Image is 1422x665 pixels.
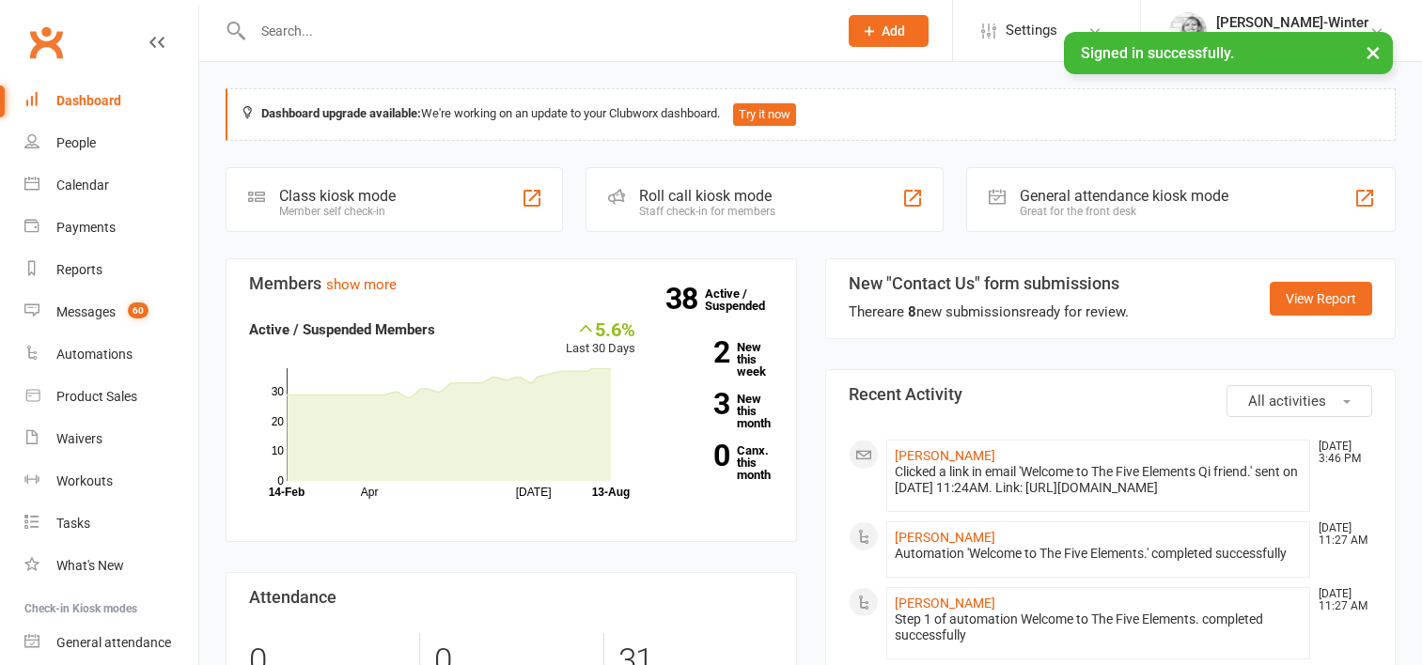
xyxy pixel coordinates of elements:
div: Calendar [56,178,109,193]
span: Settings [1006,9,1057,52]
div: We're working on an update to your Clubworx dashboard. [226,88,1396,141]
span: Add [882,23,905,39]
h3: Recent Activity [849,385,1373,404]
div: Step 1 of automation Welcome to The Five Elements. completed successfully [895,611,1303,643]
div: Last 30 Days [566,318,635,359]
strong: 2 [664,338,729,366]
h3: Members [249,274,774,293]
a: 3New this month [664,393,774,429]
strong: 0 [664,441,729,470]
a: [PERSON_NAME] [895,530,995,545]
a: [PERSON_NAME] [895,595,995,611]
a: Calendar [24,164,198,207]
a: Clubworx [23,19,70,66]
div: 5.6% [566,318,635,339]
button: × [1356,32,1390,72]
div: Dashboard [56,93,121,108]
time: [DATE] 11:27 AM [1309,588,1371,612]
a: Dashboard [24,80,198,122]
div: The Five Elements [1216,31,1368,48]
a: Tasks [24,503,198,545]
a: Reports [24,249,198,291]
div: Automations [56,347,133,362]
h3: Attendance [249,588,774,607]
div: Waivers [56,431,102,446]
div: Roll call kiosk mode [639,187,775,205]
strong: 38 [665,285,705,313]
div: Class kiosk mode [279,187,396,205]
a: 2New this week [664,341,774,378]
button: All activities [1227,385,1372,417]
div: Payments [56,220,116,235]
a: 0Canx. this month [664,444,774,481]
div: Reports [56,262,102,277]
img: thumb_image1671871869.png [1169,12,1207,50]
a: Payments [24,207,198,249]
div: [PERSON_NAME]-Winter [1216,14,1368,31]
time: [DATE] 11:27 AM [1309,522,1371,547]
div: Member self check-in [279,205,396,218]
div: Workouts [56,473,113,488]
h3: New "Contact Us" form submissions [849,274,1129,293]
div: Messages [56,304,116,319]
button: Add [849,15,929,47]
a: Messages 60 [24,291,198,333]
a: View Report [1270,282,1372,316]
div: General attendance [56,635,171,650]
input: Search... [247,18,824,44]
div: People [56,135,96,150]
a: Waivers [24,418,198,460]
a: What's New [24,545,198,587]
a: People [24,122,198,164]
span: All activities [1248,393,1326,410]
strong: Active / Suspended Members [249,321,435,338]
strong: Dashboard upgrade available: [261,106,421,120]
button: Try it now [733,103,796,126]
a: 38Active / Suspended [705,273,788,326]
a: Automations [24,333,198,376]
a: General attendance kiosk mode [24,622,198,664]
a: [PERSON_NAME] [895,448,995,463]
div: Automation 'Welcome to The Five Elements.' completed successfully [895,546,1303,562]
div: General attendance kiosk mode [1020,187,1228,205]
span: 60 [128,302,148,318]
div: Product Sales [56,389,137,404]
strong: 3 [664,390,729,418]
time: [DATE] 3:46 PM [1309,441,1371,465]
a: Workouts [24,460,198,503]
div: Staff check-in for members [639,205,775,218]
span: Signed in successfully. [1081,44,1234,62]
div: What's New [56,558,124,573]
div: There are new submissions ready for review. [849,301,1129,323]
div: Tasks [56,516,90,531]
div: Great for the front desk [1020,205,1228,218]
a: show more [326,276,397,293]
strong: 8 [908,303,916,320]
div: Clicked a link in email 'Welcome to The Five Elements Qi friend.' sent on [DATE] 11:24AM. Link: [... [895,464,1303,496]
a: Product Sales [24,376,198,418]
